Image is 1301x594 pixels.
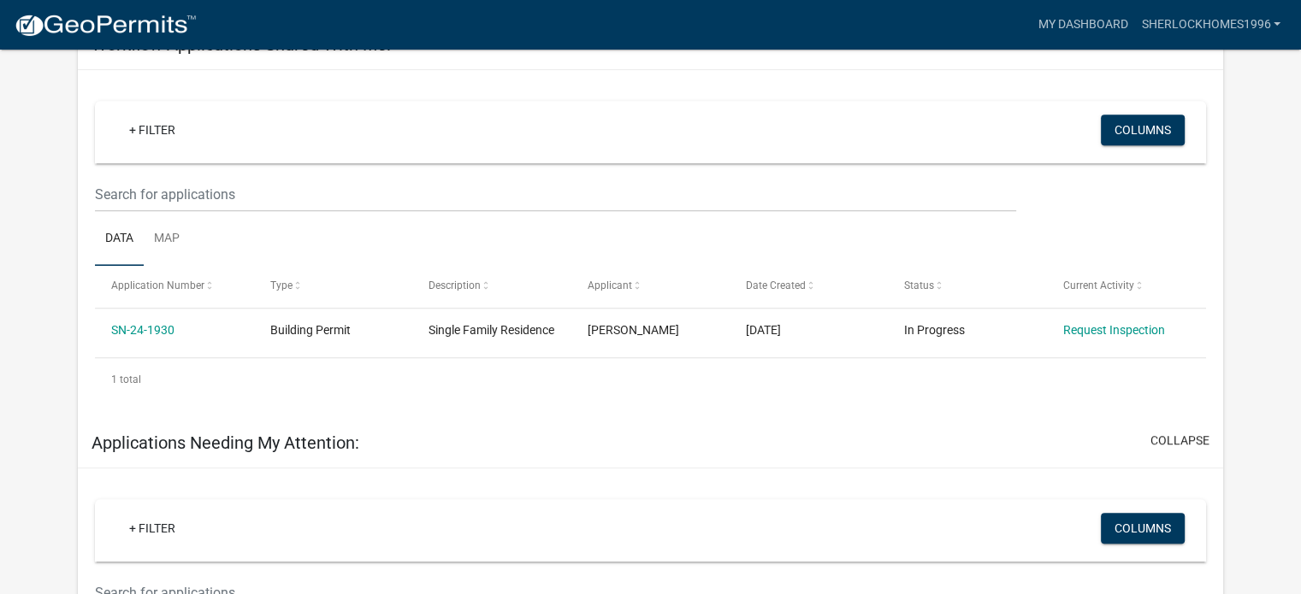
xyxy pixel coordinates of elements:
a: Map [144,212,190,267]
span: Building Permit [270,323,351,337]
a: Data [95,212,144,267]
datatable-header-cell: Status [888,266,1046,307]
datatable-header-cell: Application Number [95,266,253,307]
div: collapse [78,70,1223,419]
datatable-header-cell: Date Created [730,266,888,307]
button: Columns [1101,115,1185,145]
a: + Filter [115,115,189,145]
div: 1 total [95,358,1206,401]
datatable-header-cell: Description [412,266,571,307]
span: Description [429,279,481,291]
a: My Dashboard [1031,9,1134,41]
button: collapse [1150,432,1209,450]
h5: Applications Needing My Attention: [92,432,359,453]
span: Status [904,279,934,291]
button: Columns [1101,513,1185,544]
button: collapse [1150,33,1209,51]
span: Current Activity [1063,279,1134,291]
a: Request Inspection [1063,323,1165,337]
datatable-header-cell: Applicant [571,266,729,307]
a: SN-24-1930 [111,323,174,337]
a: + Filter [115,513,189,544]
datatable-header-cell: Current Activity [1047,266,1205,307]
span: Applicant [588,279,632,291]
span: Date Created [746,279,806,291]
a: Sherlockhomes1996 [1134,9,1287,41]
span: Single Family Residence [429,323,554,337]
span: In Progress [904,323,965,337]
span: Type [270,279,293,291]
span: 10/10/2024 [746,323,781,337]
input: Search for applications [95,177,1016,212]
span: Application Number [111,279,204,291]
datatable-header-cell: Type [253,266,411,307]
span: Tami Evans [588,323,679,337]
